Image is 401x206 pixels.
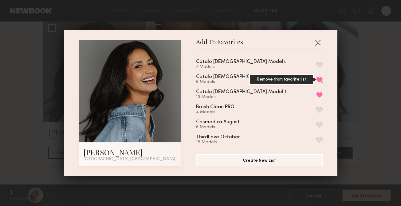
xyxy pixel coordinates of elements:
[196,80,302,85] div: 6 Models
[84,157,176,161] div: [GEOGRAPHIC_DATA], [GEOGRAPHIC_DATA]
[196,120,240,125] div: Cosmedica August
[196,89,286,95] div: Catalo [DEMOGRAPHIC_DATA] Model 1
[196,140,255,145] div: 18 Models
[196,95,301,100] div: 10 Models
[316,77,323,82] button: Remove from favorite list
[196,154,323,166] button: Create New List
[196,125,254,130] div: 6 Models
[196,74,287,80] div: Catalo [DEMOGRAPHIC_DATA] Model 2
[313,38,323,47] button: Close
[196,40,243,49] span: Add To Favorites
[84,147,176,157] div: [PERSON_NAME]
[196,59,286,65] div: Catalo [DEMOGRAPHIC_DATA] Models
[196,65,301,69] div: 7 Models
[196,105,234,110] div: Brush Clean PRO
[196,135,240,140] div: ThirdLove October
[196,110,249,115] div: 4 Models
